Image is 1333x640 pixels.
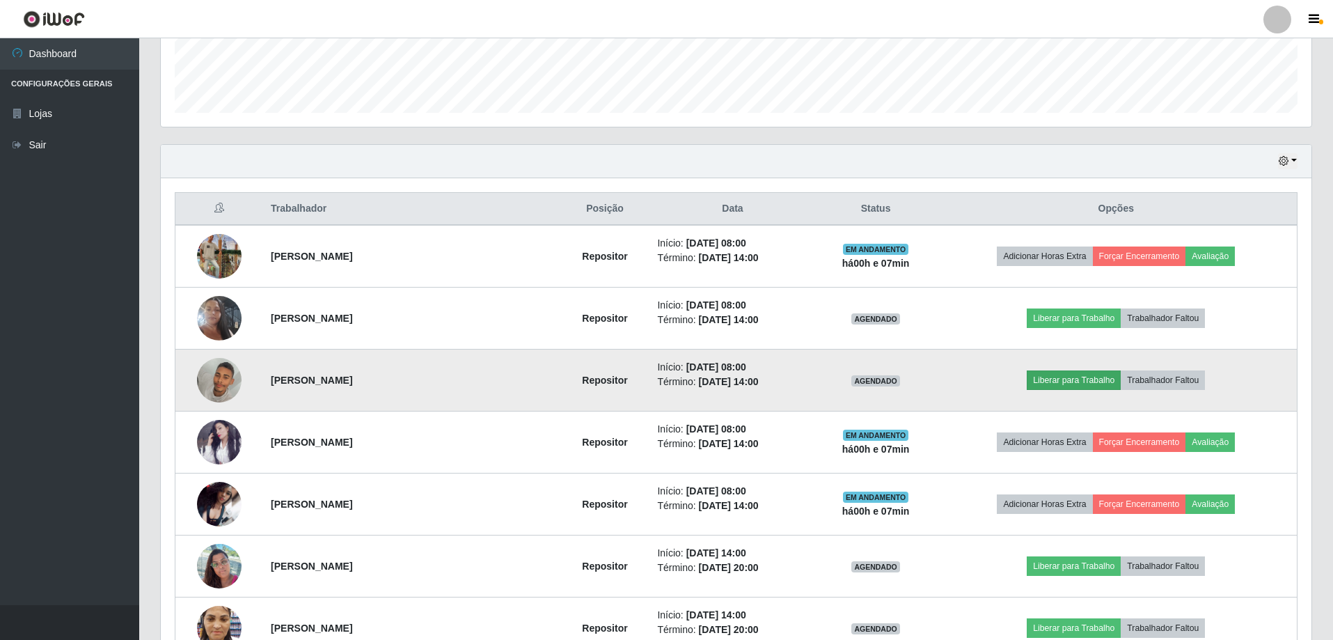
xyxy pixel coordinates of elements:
th: Data [649,193,816,226]
li: Término: [657,313,807,327]
button: Trabalhador Faltou [1121,309,1205,328]
time: [DATE] 14:00 [699,500,759,511]
button: Forçar Encerramento [1093,432,1186,452]
img: 1757352039197.jpeg [197,482,242,526]
strong: há 00 h e 07 min [842,258,910,269]
time: [DATE] 14:00 [699,314,759,325]
time: [DATE] 20:00 [699,624,759,635]
li: Término: [657,251,807,265]
li: Início: [657,422,807,437]
time: [DATE] 14:00 [699,376,759,387]
strong: [PERSON_NAME] [271,499,352,510]
time: [DATE] 14:00 [686,609,746,621]
span: AGENDADO [851,375,900,387]
time: [DATE] 08:00 [686,423,746,435]
li: Término: [657,375,807,389]
strong: Repositor [582,251,627,262]
button: Avaliação [1185,247,1235,266]
button: Trabalhador Faltou [1121,556,1205,576]
strong: [PERSON_NAME] [271,313,352,324]
li: Início: [657,236,807,251]
strong: Repositor [582,499,627,510]
span: EM ANDAMENTO [843,430,909,441]
span: AGENDADO [851,313,900,325]
time: [DATE] 20:00 [699,562,759,573]
li: Início: [657,298,807,313]
li: Início: [657,360,807,375]
button: Avaliação [1185,494,1235,514]
time: [DATE] 08:00 [686,237,746,249]
strong: [PERSON_NAME] [271,437,352,448]
time: [DATE] 08:00 [686,299,746,311]
button: Adicionar Horas Extra [997,494,1092,514]
img: CoreUI Logo [23,10,85,28]
strong: Repositor [582,561,627,572]
img: 1749745311179.jpeg [197,217,242,296]
li: Início: [657,484,807,499]
time: [DATE] 14:00 [699,438,759,449]
strong: [PERSON_NAME] [271,251,352,262]
th: Status [817,193,936,226]
li: Término: [657,561,807,575]
img: 1750370168995.jpeg [197,341,242,420]
time: [DATE] 08:00 [686,361,746,373]
button: Trabalhador Faltou [1121,370,1205,390]
time: [DATE] 14:00 [699,252,759,263]
span: AGENDADO [851,623,900,634]
li: Início: [657,546,807,561]
li: Término: [657,623,807,637]
button: Forçar Encerramento [1093,247,1186,266]
strong: há 00 h e 07 min [842,506,910,517]
strong: há 00 h e 07 min [842,444,910,455]
span: EM ANDAMENTO [843,244,909,255]
button: Trabalhador Faltou [1121,618,1205,638]
button: Adicionar Horas Extra [997,432,1092,452]
strong: Repositor [582,313,627,324]
th: Posição [561,193,649,226]
button: Forçar Encerramento [1093,494,1186,514]
strong: [PERSON_NAME] [271,623,352,634]
strong: Repositor [582,437,627,448]
time: [DATE] 14:00 [686,547,746,559]
strong: Repositor [582,375,627,386]
th: Trabalhador [262,193,561,226]
li: Término: [657,437,807,451]
button: Liberar para Trabalho [1027,370,1121,390]
img: 1749309243937.jpeg [197,536,242,595]
li: Início: [657,608,807,623]
button: Liberar para Trabalho [1027,556,1121,576]
span: EM ANDAMENTO [843,492,909,503]
li: Término: [657,499,807,513]
th: Opções [936,193,1297,226]
img: 1757034953897.jpeg [197,420,242,465]
strong: [PERSON_NAME] [271,375,352,386]
strong: Repositor [582,623,627,634]
img: 1750278821338.jpeg [197,279,242,358]
button: Liberar para Trabalho [1027,618,1121,638]
time: [DATE] 08:00 [686,485,746,497]
strong: [PERSON_NAME] [271,561,352,572]
span: AGENDADO [851,561,900,572]
button: Avaliação [1185,432,1235,452]
button: Adicionar Horas Extra [997,247,1092,266]
button: Liberar para Trabalho [1027,309,1121,328]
